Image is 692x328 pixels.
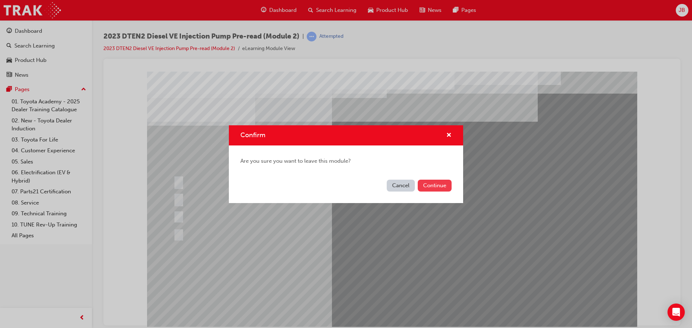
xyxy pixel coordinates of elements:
div: Confirm [229,125,463,203]
span: Confirm [240,131,265,139]
button: Continue [418,180,452,192]
div: Are you sure you want to leave this module? [229,145,463,177]
span: cross-icon [446,132,452,139]
button: cross-icon [446,131,452,140]
div: Open Intercom Messenger [667,304,685,321]
button: Cancel [387,180,415,192]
